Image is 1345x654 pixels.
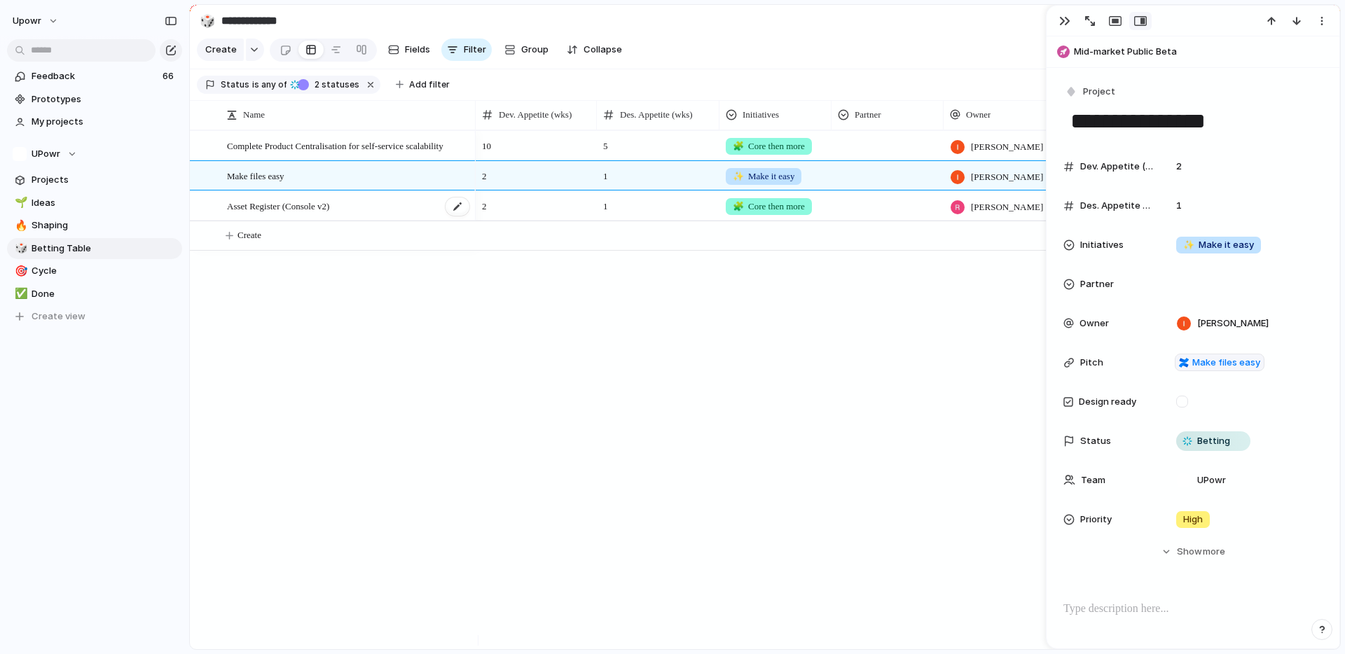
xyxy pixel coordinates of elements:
[1080,513,1112,527] span: Priority
[733,201,744,211] span: 🧩
[1074,45,1333,59] span: Mid-market Public Beta
[1080,238,1124,252] span: Initiatives
[310,79,322,90] span: 2
[1080,356,1103,370] span: Pitch
[464,43,486,57] span: Filter
[259,78,287,91] span: any of
[1183,513,1203,527] span: High
[971,140,1043,154] span: [PERSON_NAME]
[7,238,182,259] div: 🎲Betting Table
[499,108,572,122] span: Dev. Appetite (wks)
[733,169,794,183] span: Make it easy
[1192,356,1260,370] span: Make files easy
[1081,473,1105,487] span: Team
[598,132,719,153] span: 5
[1183,238,1254,252] span: Make it easy
[288,77,362,92] button: 2 statuses
[966,108,991,122] span: Owner
[196,10,219,32] button: 🎲
[32,147,60,161] span: UPowr
[7,111,182,132] a: My projects
[1177,545,1202,559] span: Show
[13,264,27,278] button: 🎯
[1197,473,1226,487] span: UPowr
[7,284,182,305] a: ✅Done
[1080,316,1109,331] span: Owner
[521,43,549,57] span: Group
[733,171,744,181] span: ✨
[13,196,27,210] button: 🌱
[382,39,436,61] button: Fields
[971,170,1043,184] span: [PERSON_NAME]
[32,92,177,106] span: Prototypes
[13,14,41,28] span: upowr
[1083,85,1115,99] span: Project
[7,89,182,110] a: Prototypes
[1197,316,1269,331] span: [PERSON_NAME]
[7,193,182,214] a: 🌱Ideas
[1080,160,1153,174] span: Dev. Appetite (wks)
[476,132,596,153] span: 10
[1063,539,1323,564] button: Showmore
[598,162,719,183] span: 1
[1171,160,1187,174] span: 2
[13,287,27,301] button: ✅
[743,108,779,122] span: Initiatives
[32,287,177,301] span: Done
[598,192,719,214] span: 1
[7,66,182,87] a: Feedback66
[584,43,622,57] span: Collapse
[409,78,450,91] span: Add filter
[205,43,237,57] span: Create
[197,39,244,61] button: Create
[1197,434,1230,448] span: Betting
[1080,434,1111,448] span: Status
[7,169,182,190] a: Projects
[249,77,289,92] button: isany of
[441,39,492,61] button: Filter
[227,137,443,153] span: Complete Product Centralisation for self-service scalability
[7,260,182,281] a: 🎯Cycle
[32,242,177,256] span: Betting Table
[7,306,182,327] button: Create view
[15,286,25,302] div: ✅
[733,200,805,214] span: Core then more
[13,242,27,256] button: 🎲
[1079,395,1136,409] span: Design ready
[227,167,284,183] span: Make files easy
[32,196,177,210] span: Ideas
[620,108,693,122] span: Des. Appetite (wks)
[1175,354,1264,372] a: Make files easy
[32,115,177,129] span: My projects
[1080,199,1153,213] span: Des. Appetite (wks)
[476,162,596,183] span: 2
[15,218,25,234] div: 🔥
[855,108,881,122] span: Partner
[13,218,27,232] button: 🔥
[7,215,182,236] a: 🔥Shaping
[310,78,359,91] span: statuses
[1171,199,1187,213] span: 1
[32,173,177,187] span: Projects
[971,200,1043,214] span: [PERSON_NAME]
[32,309,85,323] span: Create view
[1062,82,1119,102] button: Project
[252,78,259,91] span: is
[476,192,596,214] span: 2
[227,197,329,214] span: Asset Register (Console v2)
[1080,277,1114,291] span: Partner
[32,218,177,232] span: Shaping
[497,39,556,61] button: Group
[15,263,25,279] div: 🎯
[237,228,261,242] span: Create
[32,69,158,83] span: Feedback
[561,39,628,61] button: Collapse
[7,144,182,165] button: UPowr
[243,108,265,122] span: Name
[15,240,25,256] div: 🎲
[405,43,430,57] span: Fields
[221,78,249,91] span: Status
